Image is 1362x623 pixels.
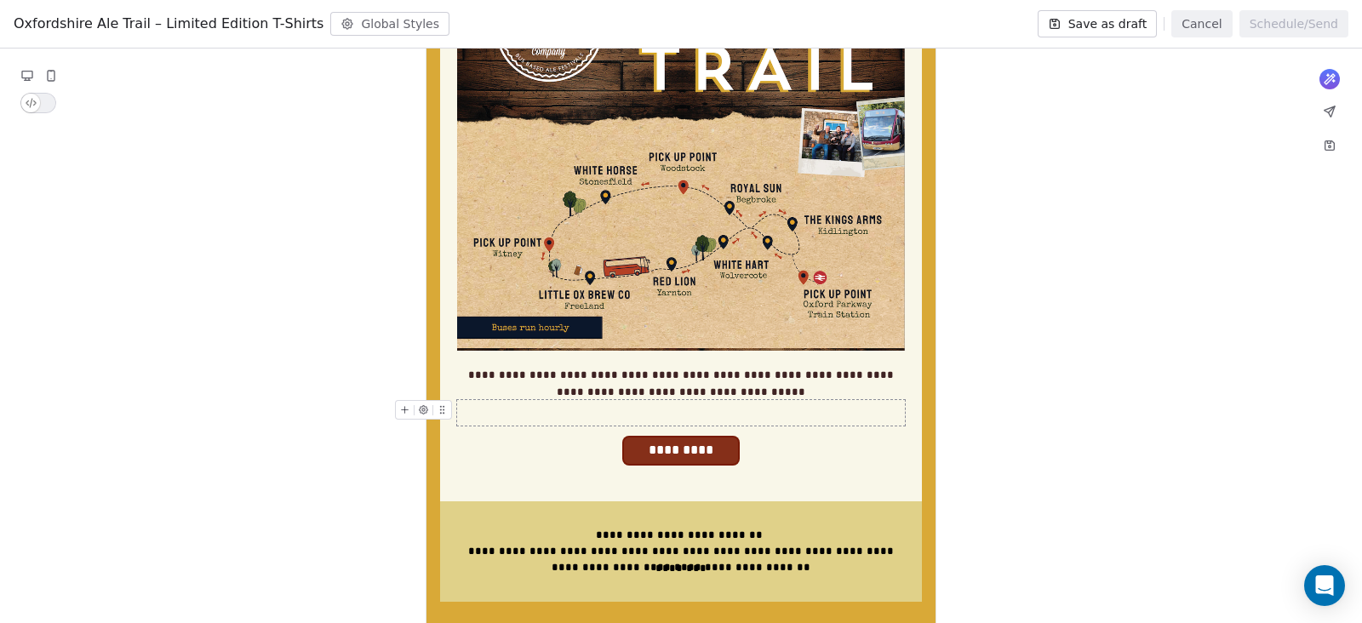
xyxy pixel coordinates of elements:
button: Save as draft [1038,10,1158,37]
div: Open Intercom Messenger [1304,565,1345,606]
button: Cancel [1171,10,1232,37]
button: Schedule/Send [1239,10,1348,37]
span: Oxfordshire Ale Trail – Limited Edition T-Shirts [14,14,323,34]
button: Global Styles [330,12,449,36]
